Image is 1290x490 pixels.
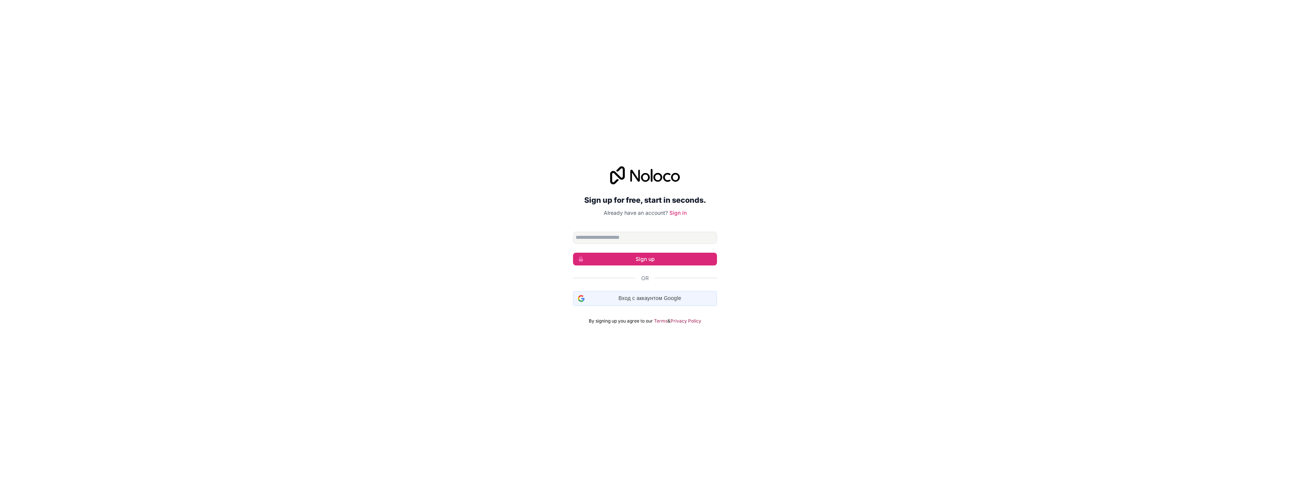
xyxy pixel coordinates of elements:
button: Sign up [573,253,717,265]
a: Terms [654,318,667,324]
input: Email address [573,232,717,244]
span: Вход с аккаунтом Google [588,294,712,302]
span: & [667,318,670,324]
a: Privacy Policy [670,318,701,324]
span: Or [641,274,649,282]
div: Вход с аккаунтом Google [573,291,717,306]
h2: Sign up for free, start in seconds. [573,193,717,207]
span: Already have an account? [604,210,668,216]
a: Sign in [669,210,687,216]
span: By signing up you agree to our [589,318,653,324]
